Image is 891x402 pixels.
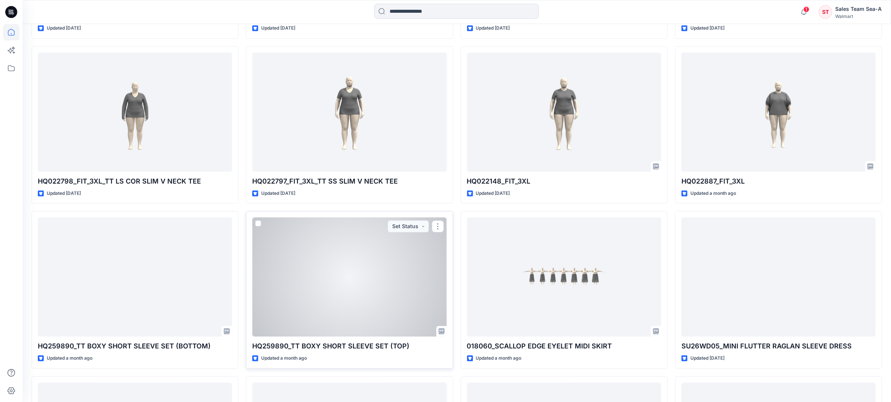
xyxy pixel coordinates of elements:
p: HQ022797_FIT_3XL_TT SS SLIM V NECK TEE [252,176,446,187]
p: HQ022798_FIT_3XL_TT LS COR SLIM V NECK TEE [38,176,232,187]
p: SU26WD05_MINI FLUTTER RAGLAN SLEEVE DRESS [681,341,876,351]
p: HQ022887_FIT_3XL [681,176,876,187]
a: HQ022148_FIT_3XL [467,52,661,172]
div: Walmart [835,13,882,19]
p: HQ259890_TT BOXY SHORT SLEEVE SET (BOTTOM) [38,341,232,351]
p: Updated [DATE] [261,24,295,32]
a: HQ022798_FIT_3XL_TT LS COR SLIM V NECK TEE [38,52,232,172]
p: Updated [DATE] [47,24,81,32]
p: Updated [DATE] [476,190,510,197]
a: HQ259890_TT BOXY SHORT SLEEVE SET (TOP) [252,217,446,336]
a: SU26WD05_MINI FLUTTER RAGLAN SLEEVE DRESS [681,217,876,336]
p: Updated [DATE] [476,24,510,32]
p: HQ259890_TT BOXY SHORT SLEEVE SET (TOP) [252,341,446,351]
div: Sales Team Sea-A [835,4,882,13]
p: Updated [DATE] [690,354,724,362]
div: ST [819,5,832,19]
a: HQ259890_TT BOXY SHORT SLEEVE SET (BOTTOM) [38,217,232,336]
p: 018060_SCALLOP EDGE EYELET MIDI SKIRT [467,341,661,351]
p: Updated [DATE] [47,190,81,197]
p: Updated a month ago [47,354,92,362]
p: HQ022148_FIT_3XL [467,176,661,187]
p: Updated a month ago [261,354,307,362]
a: 018060_SCALLOP EDGE EYELET MIDI SKIRT [467,217,661,336]
p: Updated a month ago [690,190,736,197]
p: Updated [DATE] [261,190,295,197]
a: HQ022887_FIT_3XL [681,52,876,172]
p: Updated [DATE] [690,24,724,32]
p: Updated a month ago [476,354,522,362]
a: HQ022797_FIT_3XL_TT SS SLIM V NECK TEE [252,52,446,172]
span: 1 [803,6,809,12]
